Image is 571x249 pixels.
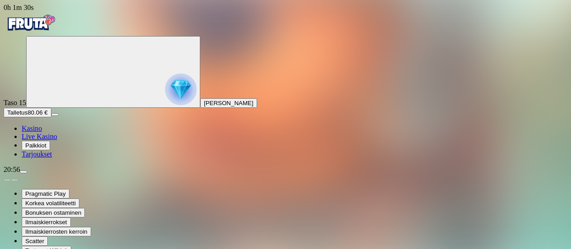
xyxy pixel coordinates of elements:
span: Bonuksen ostaminen [25,209,81,216]
span: Taso 15 [4,99,26,106]
button: Korkea volatiliteetti [22,198,79,208]
span: [PERSON_NAME] [204,100,253,106]
button: Ilmaiskierrokset [22,217,71,227]
img: Fruta [4,12,58,34]
a: Fruta [4,28,58,36]
button: prev slide [4,179,11,181]
button: Ilmaiskierrosten kerroin [22,227,91,236]
button: next slide [11,179,18,181]
span: Pragmatic Play [25,190,66,197]
button: Talletusplus icon80.06 € [4,108,51,117]
span: user session time [4,4,34,11]
button: reward progress [26,36,200,108]
button: reward iconPalkkiot [22,141,50,150]
span: Tarjoukset [22,150,52,158]
button: Scatter [22,236,48,246]
span: Palkkiot [25,142,46,149]
span: Kasino [22,124,42,132]
span: Live Kasino [22,133,57,140]
span: Talletus [7,109,28,116]
span: Scatter [25,238,44,244]
a: poker-chip iconLive Kasino [22,133,57,140]
a: gift-inverted iconTarjoukset [22,150,52,158]
button: menu [51,113,59,116]
span: 80.06 € [28,109,47,116]
img: reward progress [165,74,197,105]
span: Korkea volatiliteetti [25,200,76,207]
button: Bonuksen ostaminen [22,208,85,217]
span: Ilmaiskierrosten kerroin [25,228,87,235]
a: diamond iconKasino [22,124,42,132]
button: [PERSON_NAME] [200,98,257,108]
button: Pragmatic Play [22,189,69,198]
span: Ilmaiskierrokset [25,219,67,226]
span: 20:56 [4,166,20,173]
nav: Primary [4,12,567,158]
button: menu [20,171,27,173]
